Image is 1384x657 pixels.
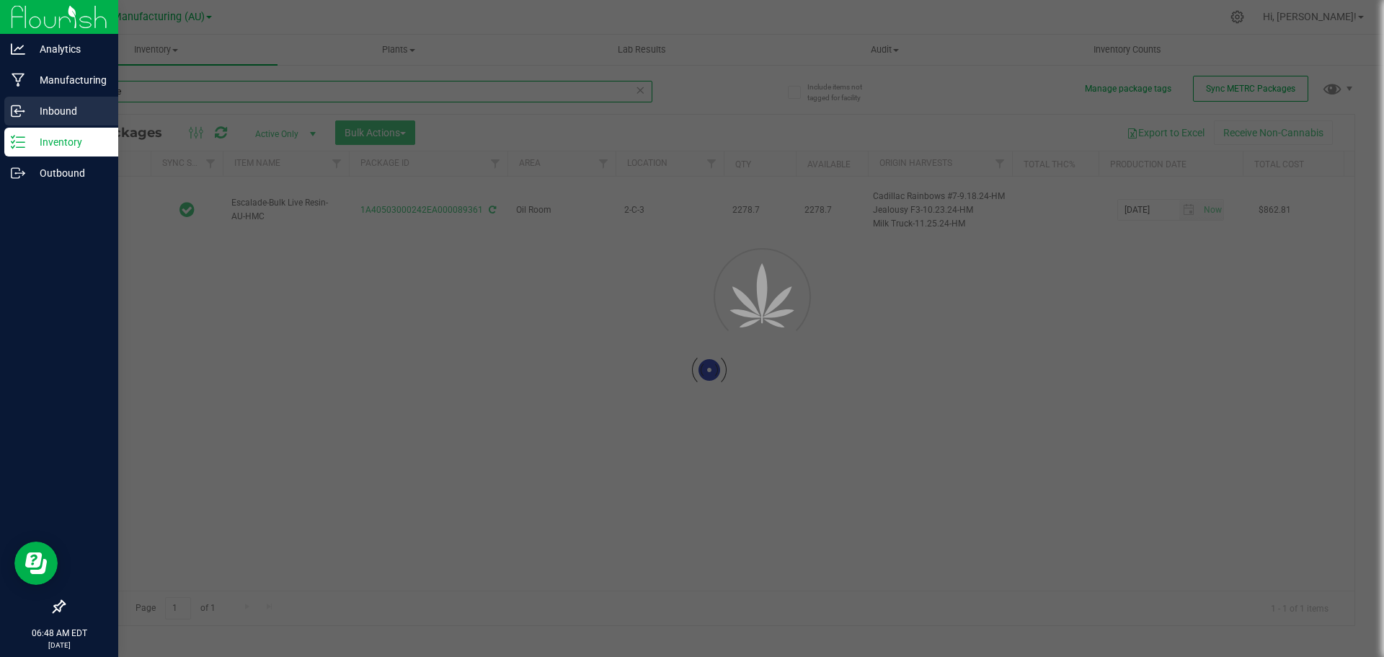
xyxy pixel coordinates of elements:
[11,135,25,149] inline-svg: Inventory
[25,71,112,89] p: Manufacturing
[11,166,25,180] inline-svg: Outbound
[11,73,25,87] inline-svg: Manufacturing
[14,542,58,585] iframe: Resource center
[25,133,112,151] p: Inventory
[11,42,25,56] inline-svg: Analytics
[25,40,112,58] p: Analytics
[6,627,112,640] p: 06:48 AM EDT
[11,104,25,118] inline-svg: Inbound
[6,640,112,651] p: [DATE]
[25,164,112,182] p: Outbound
[25,102,112,120] p: Inbound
